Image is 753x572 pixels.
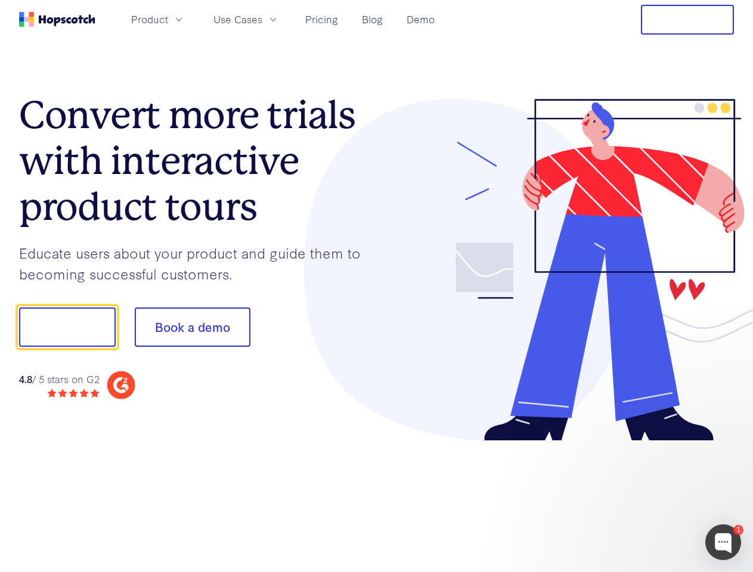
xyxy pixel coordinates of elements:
button: Show me! [19,307,116,347]
h1: Convert more trials with interactive product tours [19,92,377,229]
button: Product [124,10,192,29]
a: Blog [357,10,388,29]
div: 1 [733,525,743,535]
div: / 5 stars on G2 [19,372,100,387]
button: Free Trial [641,5,734,35]
a: Home [19,12,95,27]
button: Book a demo [135,307,250,347]
button: Use Cases [206,10,286,29]
p: Educate users about your product and guide them to becoming successful customers. [19,243,377,284]
a: Pricing [300,10,343,29]
span: Product [131,12,168,27]
span: Use Cases [213,12,262,27]
strong: 4.8 [19,372,32,386]
a: Demo [402,10,439,29]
